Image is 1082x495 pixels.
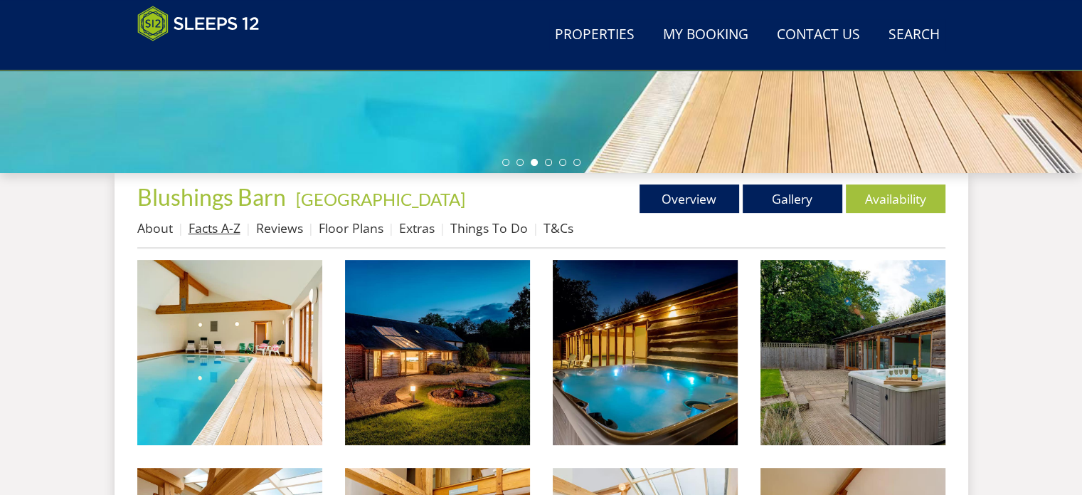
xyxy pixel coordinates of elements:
[137,183,286,211] span: Blushings Barn
[771,19,866,51] a: Contact Us
[137,183,290,211] a: Blushings Barn
[883,19,945,51] a: Search
[130,50,280,62] iframe: Customer reviews powered by Trustpilot
[319,219,383,236] a: Floor Plans
[137,260,322,445] img: Blushings Barn - The private indoor pool has changing rooms with a shower and WC
[549,19,640,51] a: Properties
[553,260,738,445] img: Blushings Barn - Soak in the hot tub beneath the stars...
[450,219,528,236] a: Things To Do
[137,6,260,41] img: Sleeps 12
[345,260,530,445] img: Blushings Barn - Group accommodation for 12+1, with a private indoor pool, hot tub, games room an...
[189,219,240,236] a: Facts A-Z
[543,219,573,236] a: T&Cs
[640,184,739,213] a: Overview
[657,19,754,51] a: My Booking
[256,219,303,236] a: Reviews
[290,189,465,209] span: -
[743,184,842,213] a: Gallery
[296,189,465,209] a: [GEOGRAPHIC_DATA]
[760,260,945,445] img: Blushings Barn - Idle the hours away with a soak in the hot tub, a dip in the pool and an alfresc...
[399,219,435,236] a: Extras
[846,184,945,213] a: Availability
[137,219,173,236] a: About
